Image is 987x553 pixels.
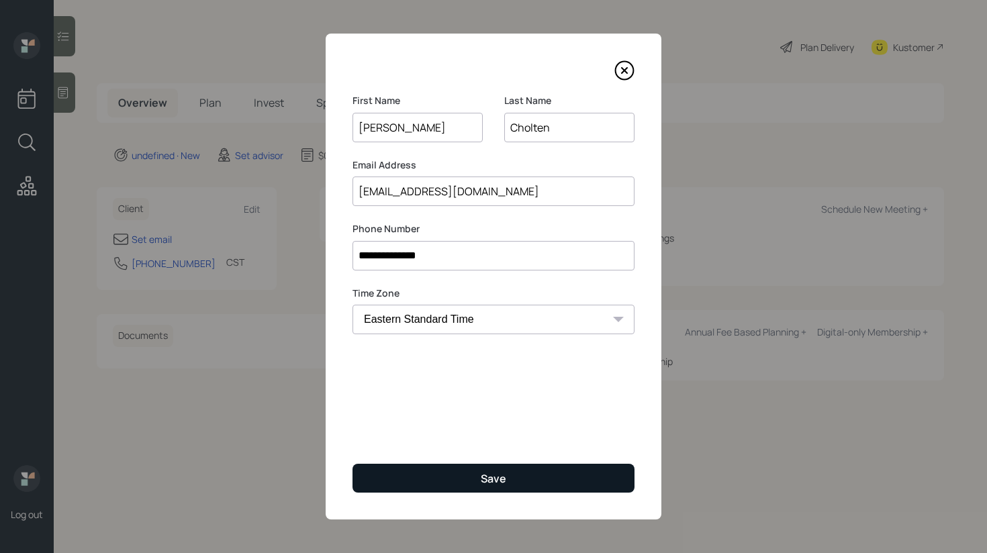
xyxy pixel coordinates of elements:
[352,464,634,493] button: Save
[352,222,634,236] label: Phone Number
[352,94,483,107] label: First Name
[352,287,634,300] label: Time Zone
[481,471,506,486] div: Save
[504,94,634,107] label: Last Name
[352,158,634,172] label: Email Address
